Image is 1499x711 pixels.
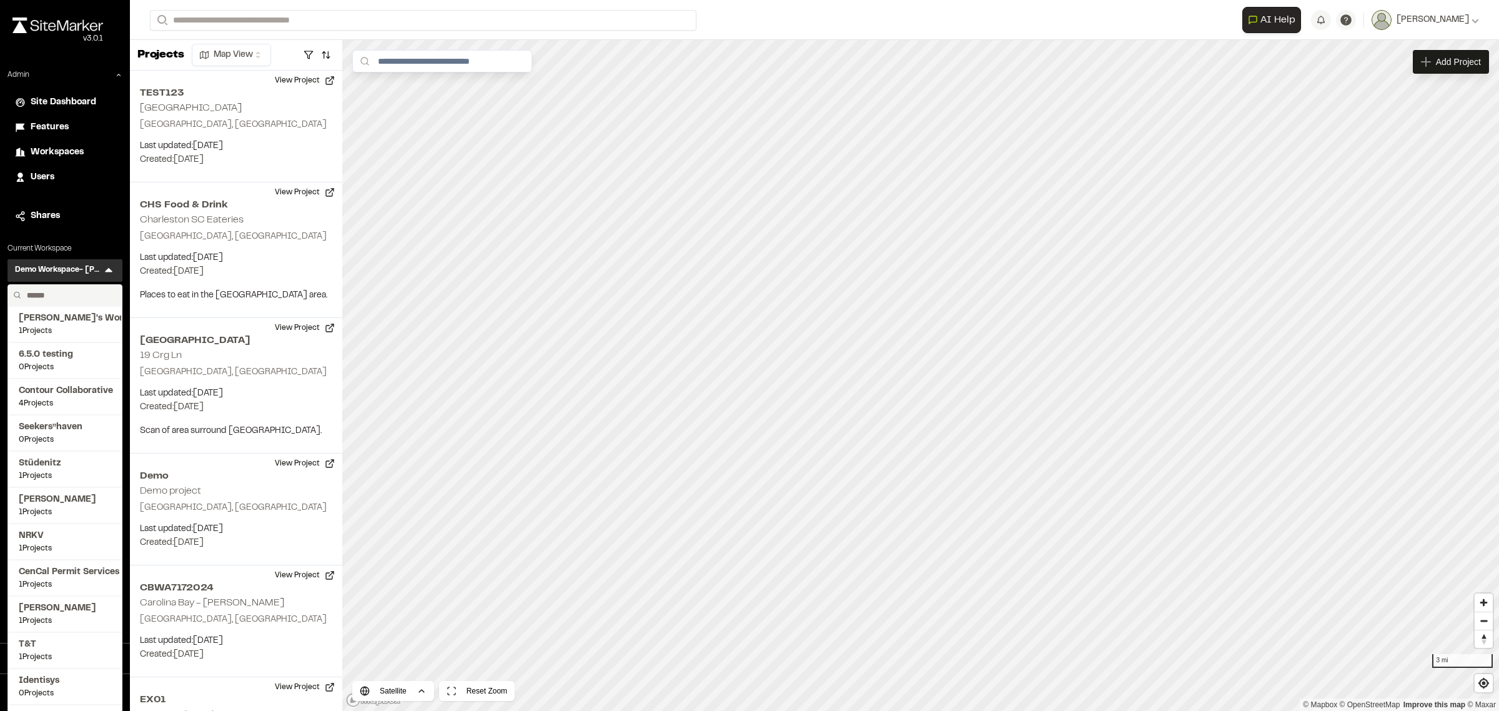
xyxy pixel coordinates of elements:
a: T&T1Projects [19,638,111,663]
button: View Project [267,71,342,91]
span: 1 Projects [19,652,111,663]
a: Contour Collaborative4Projects [19,384,111,409]
p: Last updated: [DATE] [140,634,332,648]
button: Find my location [1475,674,1493,692]
h2: EX01 [140,692,332,707]
button: View Project [267,454,342,474]
span: 0 Projects [19,434,111,445]
a: [PERSON_NAME]'s Workspace1Projects [19,312,111,337]
div: Oh geez...please don't... [12,33,103,44]
span: 1 Projects [19,470,111,482]
span: 1 Projects [19,579,111,590]
button: Open AI Assistant [1242,7,1301,33]
h2: [GEOGRAPHIC_DATA] [140,104,242,112]
p: [GEOGRAPHIC_DATA], [GEOGRAPHIC_DATA] [140,365,332,379]
p: [GEOGRAPHIC_DATA], [GEOGRAPHIC_DATA] [140,118,332,132]
h2: Demo [140,469,332,484]
p: [GEOGRAPHIC_DATA], [GEOGRAPHIC_DATA] [140,613,332,627]
p: Created: [DATE] [140,153,332,167]
span: Site Dashboard [31,96,96,109]
button: View Project [267,677,342,697]
p: Scan of area surround [GEOGRAPHIC_DATA]. [140,424,332,438]
span: [PERSON_NAME] [19,602,111,615]
h2: CBWA7172024 [140,580,332,595]
h2: Charleston SC Eateries [140,216,244,224]
img: rebrand.png [12,17,103,33]
p: Last updated: [DATE] [140,139,332,153]
a: OpenStreetMap [1340,700,1400,709]
p: Created: [DATE] [140,265,332,279]
span: Users [31,171,54,184]
p: [GEOGRAPHIC_DATA], [GEOGRAPHIC_DATA] [140,230,332,244]
h2: CHS Food & Drink [140,197,332,212]
button: Reset bearing to north [1475,630,1493,648]
p: Last updated: [DATE] [140,251,332,265]
p: Current Workspace [7,243,122,254]
h2: 19 Crg Ln [140,351,182,360]
span: 0 Projects [19,688,111,699]
span: [PERSON_NAME] [19,493,111,507]
span: Workspaces [31,146,84,159]
div: 3 mi [1432,654,1493,668]
h2: Carolina Bay - [PERSON_NAME] [140,599,284,607]
h2: [GEOGRAPHIC_DATA] [140,333,332,348]
p: Last updated: [DATE] [140,387,332,400]
a: Shares [15,209,115,223]
span: [PERSON_NAME]'s Workspace [19,312,111,326]
h2: Demo project [140,487,201,495]
a: Features [15,121,115,134]
span: 1 Projects [19,615,111,627]
span: 4 Projects [19,398,111,409]
h2: TEST123 [140,86,332,101]
h3: Demo Workspace- [PERSON_NAME] [15,264,102,277]
a: NRKV1Projects [19,529,111,554]
button: Zoom in [1475,594,1493,612]
span: 1 Projects [19,543,111,554]
button: View Project [267,182,342,202]
a: Seekers’’haven0Projects [19,420,111,445]
button: View Project [267,318,342,338]
span: Stüdenitz [19,457,111,470]
p: Projects [137,47,184,64]
a: Maxar [1467,700,1496,709]
span: Features [31,121,69,134]
span: 0 Projects [19,362,111,373]
p: Last updated: [DATE] [140,522,332,536]
a: Mapbox [1303,700,1337,709]
p: Created: [DATE] [140,400,332,414]
p: [GEOGRAPHIC_DATA], [GEOGRAPHIC_DATA] [140,501,332,515]
span: Identisys [19,674,111,688]
span: NRKV [19,529,111,543]
span: T&T [19,638,111,652]
button: Satellite [352,681,434,701]
span: 1 Projects [19,507,111,518]
span: Zoom out [1475,612,1493,630]
span: Add Project [1436,56,1481,68]
a: Identisys0Projects [19,674,111,699]
span: AI Help [1260,12,1295,27]
a: Mapbox logo [346,693,401,707]
span: Contour Collaborative [19,384,111,398]
span: 6.5.0 testing [19,348,111,362]
a: Site Dashboard [15,96,115,109]
a: CenCal Permit Services1Projects [19,565,111,590]
a: Users [15,171,115,184]
button: Search [150,10,172,31]
p: Created: [DATE] [140,648,332,662]
p: Places to eat in the [GEOGRAPHIC_DATA] area. [140,289,332,302]
span: Seekers’’haven [19,420,111,434]
a: 6.5.0 testing0Projects [19,348,111,373]
span: Shares [31,209,60,223]
span: [PERSON_NAME] [1397,13,1469,27]
button: [PERSON_NAME] [1372,10,1479,30]
button: Reset Zoom [439,681,515,701]
a: [PERSON_NAME]1Projects [19,602,111,627]
p: Admin [7,69,29,81]
div: Open AI Assistant [1242,7,1306,33]
button: View Project [267,565,342,585]
button: Zoom out [1475,612,1493,630]
a: Map feedback [1403,700,1465,709]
